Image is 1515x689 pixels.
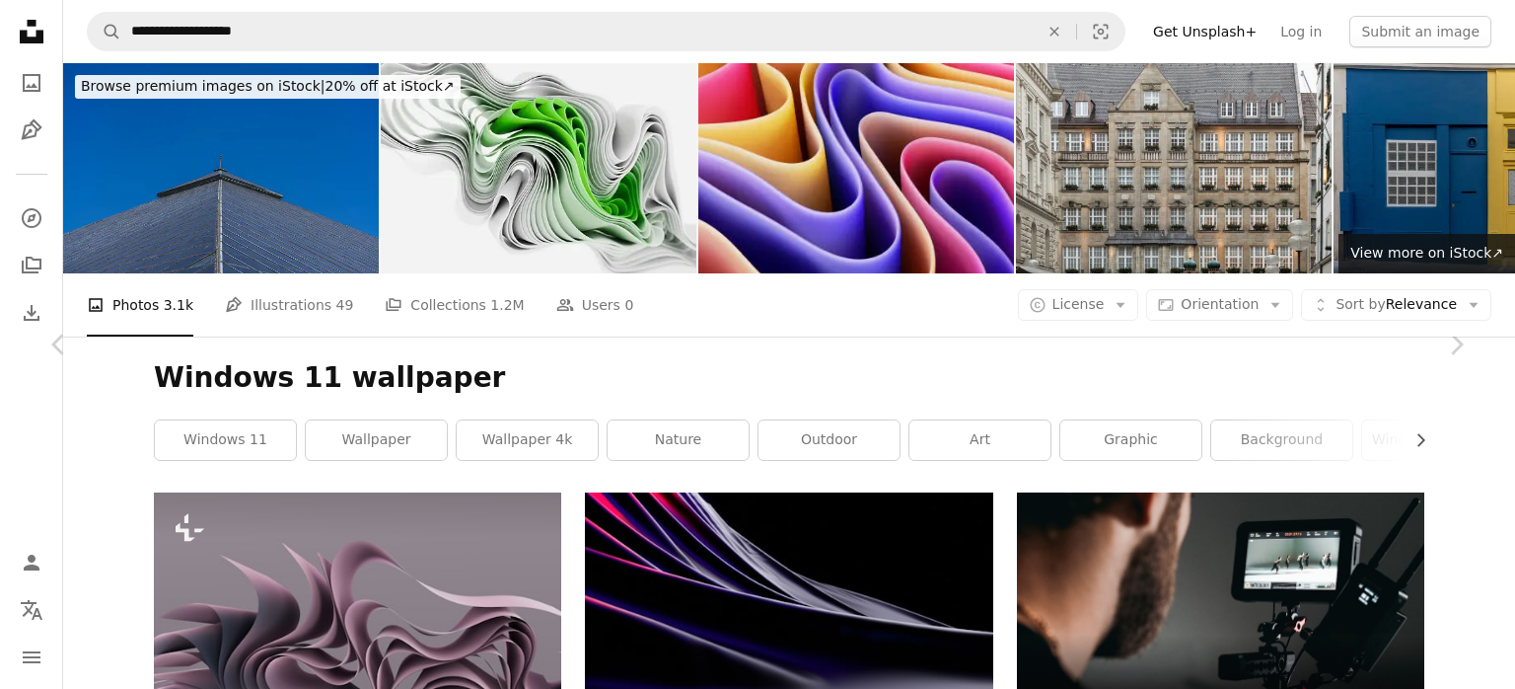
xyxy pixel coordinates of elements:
img: A green and white abstract image with a lot of white cloth stripes. Trendy modern image in Window... [381,63,696,273]
a: Explore [12,198,51,238]
a: Log in / Sign up [12,543,51,582]
button: Search Unsplash [88,13,121,50]
a: Collections [12,246,51,285]
img: Colorful 3d wallpaper 3840x1600 featuring shape windows 11 style. 3d rendering. [698,63,1014,273]
img: Exterior architecture of Kaufingerstr11a Building with Windows with flower pots. [1016,63,1332,273]
a: wallpaper 4k [457,421,598,460]
span: License [1052,296,1105,312]
button: Language [12,590,51,630]
a: outdoor [758,421,900,460]
a: Illustrations 49 [225,273,353,337]
span: Orientation [1181,296,1259,312]
a: windows 11 [155,421,296,460]
button: Submit an image [1349,16,1491,47]
span: 20% off at iStock ↗ [81,78,455,94]
h1: Windows 11 wallpaper [154,360,1424,396]
a: Users 0 [556,273,634,337]
button: Orientation [1146,289,1293,321]
a: wallpaper [306,421,447,460]
span: 0 [624,294,633,316]
button: scroll list to the right [1403,421,1424,460]
button: Sort byRelevance [1301,289,1491,321]
form: Find visuals sitewide [87,12,1125,51]
a: a close up of a cell phone with a black background [585,606,992,624]
span: 49 [336,294,354,316]
a: Photos [12,63,51,103]
a: a computer generated image of an abstract design [154,598,561,616]
a: Log in [1268,16,1334,47]
button: License [1018,289,1139,321]
button: Menu [12,638,51,677]
button: Visual search [1077,13,1124,50]
a: graphic [1060,421,1201,460]
img: Symmetrical glass windows of a building [63,63,379,273]
a: windows 10 wallpaper [1362,421,1503,460]
a: Browse premium images on iStock|20% off at iStock↗ [63,63,472,111]
a: background [1211,421,1352,460]
a: Collections 1.2M [385,273,524,337]
a: art [909,421,1050,460]
a: nature [608,421,749,460]
span: Browse premium images on iStock | [81,78,325,94]
a: Get Unsplash+ [1141,16,1268,47]
span: Relevance [1335,295,1457,315]
a: Next [1397,250,1515,439]
span: View more on iStock ↗ [1350,245,1503,261]
span: 1.2M [490,294,524,316]
a: Illustrations [12,111,51,150]
a: View more on iStock↗ [1338,234,1515,273]
button: Clear [1033,13,1076,50]
span: Sort by [1335,296,1385,312]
